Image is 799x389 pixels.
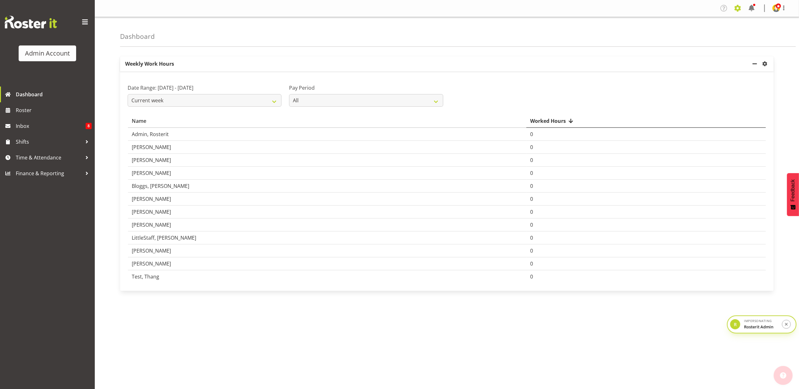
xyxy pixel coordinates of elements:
[530,183,533,189] span: 0
[16,105,92,115] span: Roster
[530,221,533,228] span: 0
[761,60,771,68] a: settings
[128,193,526,206] td: [PERSON_NAME]
[530,260,533,267] span: 0
[751,56,761,71] a: minimize
[128,218,526,231] td: [PERSON_NAME]
[16,153,82,162] span: Time & Attendance
[128,206,526,218] td: [PERSON_NAME]
[787,173,799,216] button: Feedback - Show survey
[128,231,526,244] td: LittleStaff, [PERSON_NAME]
[120,56,751,71] p: Weekly Work Hours
[530,195,533,202] span: 0
[782,320,791,329] button: Stop impersonation
[289,84,443,92] label: Pay Period
[120,33,155,40] h4: Dashboard
[25,49,70,58] div: Admin Account
[5,16,57,28] img: Rosterit website logo
[128,257,526,270] td: [PERSON_NAME]
[128,128,526,141] td: Admin, Rosterit
[132,117,146,125] span: Name
[16,137,82,147] span: Shifts
[530,234,533,241] span: 0
[128,270,526,283] td: Test, Thang
[530,273,533,280] span: 0
[790,179,796,201] span: Feedback
[128,244,526,257] td: [PERSON_NAME]
[16,121,86,131] span: Inbox
[772,4,780,12] img: admin-rosteritf9cbda91fdf824d97c9d6345b1f660ea.png
[530,144,533,151] span: 0
[530,170,533,177] span: 0
[530,131,533,138] span: 0
[86,123,92,129] span: 8
[530,117,566,125] span: Worked Hours
[780,370,786,376] img: help-xxl-2.png
[128,180,526,193] td: Bloggs, [PERSON_NAME]
[16,90,92,99] span: Dashboard
[128,154,526,167] td: [PERSON_NAME]
[530,247,533,254] span: 0
[128,141,526,154] td: [PERSON_NAME]
[128,167,526,180] td: [PERSON_NAME]
[530,157,533,164] span: 0
[128,84,281,92] label: Date Range: [DATE] - [DATE]
[16,169,82,178] span: Finance & Reporting
[530,208,533,215] span: 0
